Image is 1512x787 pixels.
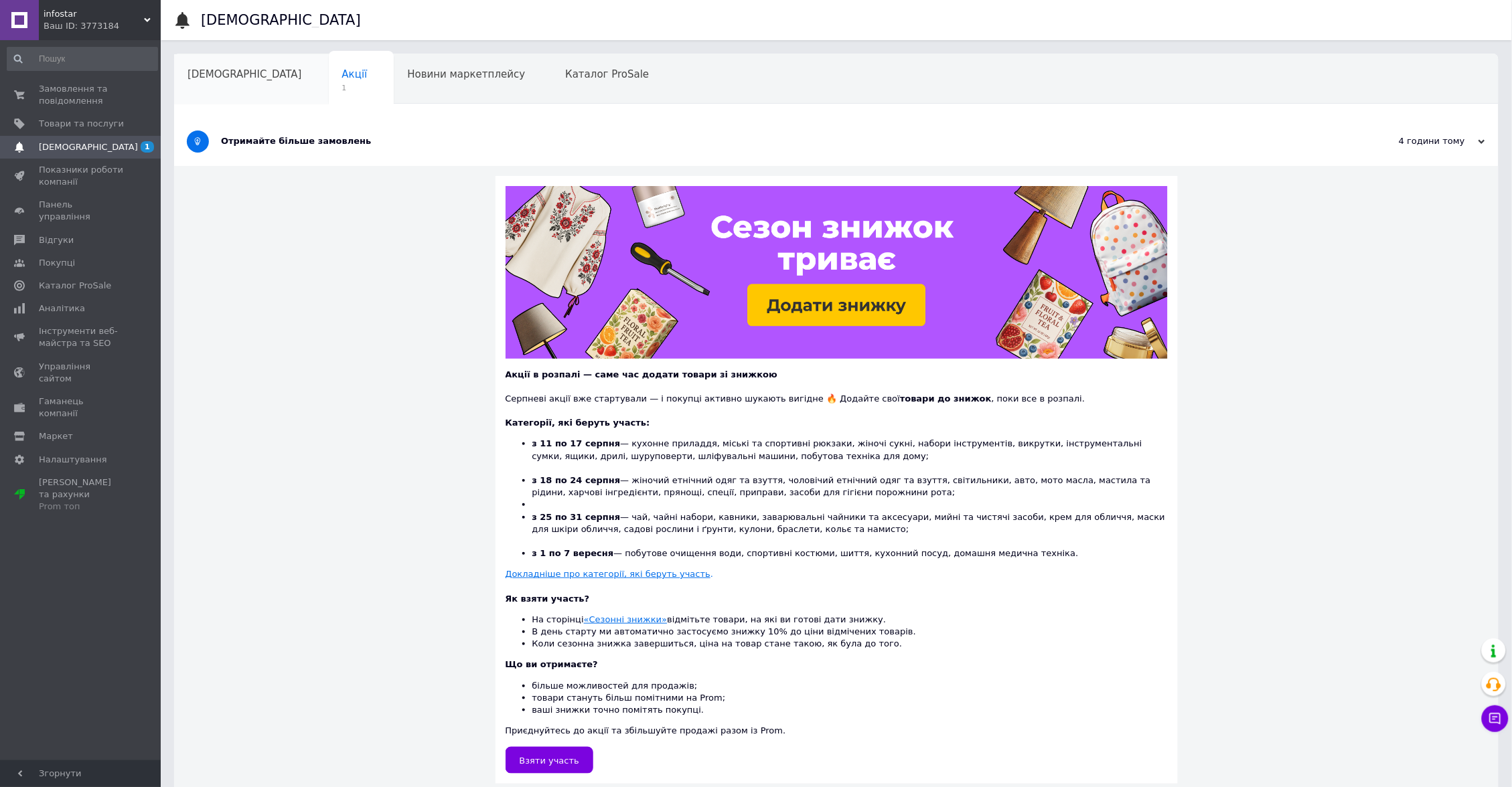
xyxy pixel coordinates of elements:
b: з 11 по 17 серпня [532,438,621,448]
b: з 1 по 7 вересня [532,548,614,558]
li: — кухонне приладдя, міські та спортивні рюкзаки, жіночі сукні, набори інструментів, викрутки, інс... [532,438,1168,474]
div: Приєднуйтесь до акції та збільшуйте продажі разом із Prom. [506,659,1168,737]
li: товари стануть більш помітними на Prom; [532,692,1168,704]
span: Гаманець компанії [39,396,124,420]
span: Замовлення та повідомлення [39,83,124,107]
li: — побутове очищення води, спортивні костюми, шиття, кухонний посуд, домашня медична техніка. [532,547,1168,559]
li: Коли сезонна знижка завершиться, ціна на товар стане такою, як була до того. [532,638,1168,650]
span: Інструменти веб-майстра та SEO [39,325,124,349]
b: Акції в розпалі — саме час додати товари зі знижкою [506,369,777,379]
b: Як взяти участь? [506,594,590,604]
span: Взяти участь [520,756,580,766]
li: На сторінці відмітьте товари, на які ви готові дати знижку. [532,614,1168,626]
span: [DEMOGRAPHIC_DATA] [39,141,138,153]
span: Відгуки [39,234,74,246]
button: Чат з покупцем [1482,705,1509,732]
span: Маркет [39,430,73,442]
span: Каталог ProSale [39,280,111,292]
div: Отримайте більше замовлень [221,135,1351,147]
h1: [DEMOGRAPHIC_DATA] [201,12,361,28]
li: — чай, чайні набори, кавники, заварювальні чайники та аксесуари, мийні та чистячі засоби, крем дл... [532,511,1168,548]
b: Категорії, які беруть участь: [506,418,650,428]
b: Що ви отримаєте? [506,659,598,669]
span: Покупці [39,257,75,269]
span: 1 [342,83,368,93]
span: Новини маркетплейсу [407,68,525,80]
span: Аналітика [39,302,85,315]
b: з 25 по 31 серпня [532,512,621,522]
span: Показники роботи компанії [39,164,124,188]
div: Серпневі акції вже стартували — і покупці активно шукають вигідне 🔥 Додайте свої , поки все в роз... [506,381,1168,405]
span: Товари та послуги [39,118,124,130]
span: Панель управління [39,199,124,223]
div: Prom топ [39,501,124,513]
b: з 18 по 24 серпня [532,475,621,485]
input: Пошук [7,47,158,71]
u: Докладніше про категорії, які беруть участь [506,569,711,579]
a: «Сезонні знижки» [584,614,667,624]
span: Управління сайтом [39,361,124,385]
b: товари до знижок [900,394,992,404]
li: більше можливостей для продажів; [532,680,1168,692]
span: [DEMOGRAPHIC_DATA] [187,68,302,80]
span: 1 [141,141,154,153]
li: — жіночий етнічний одяг та взуття, чоловічий етнічний одяг та взуття, світильники, авто, мото мас... [532,474,1168,499]
a: Взяти участь [506,747,594,774]
div: 4 години тому [1351,135,1485,147]
li: ваші знижки точно помітять покупці. [532,704,1168,716]
span: Каталог ProSale [565,68,649,80]
span: Акції [342,68,368,80]
span: [PERSON_NAME] та рахунки [39,476,124,513]
li: В день старту ми автоматично застосуємо знижку 10% до ціни відмічених товарів. [532,626,1168,638]
span: Налаштування [39,454,107,466]
div: Ваш ID: 3773184 [44,20,161,32]
a: Докладніше про категорії, які беруть участь. [506,569,714,579]
span: infostar [44,8,144,20]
